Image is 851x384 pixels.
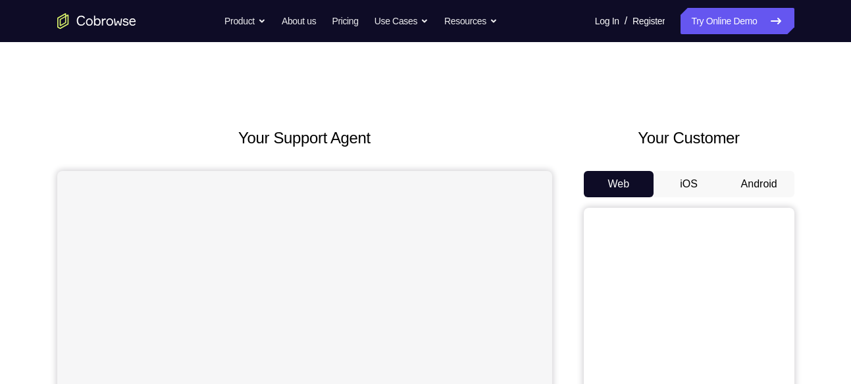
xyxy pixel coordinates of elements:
[57,13,136,29] a: Go to the home page
[654,171,724,197] button: iOS
[332,8,358,34] a: Pricing
[584,126,794,150] h2: Your Customer
[374,8,428,34] button: Use Cases
[584,171,654,197] button: Web
[595,8,619,34] a: Log In
[224,8,266,34] button: Product
[444,8,498,34] button: Resources
[724,171,794,197] button: Android
[57,126,552,150] h2: Your Support Agent
[632,8,665,34] a: Register
[625,13,627,29] span: /
[681,8,794,34] a: Try Online Demo
[282,8,316,34] a: About us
